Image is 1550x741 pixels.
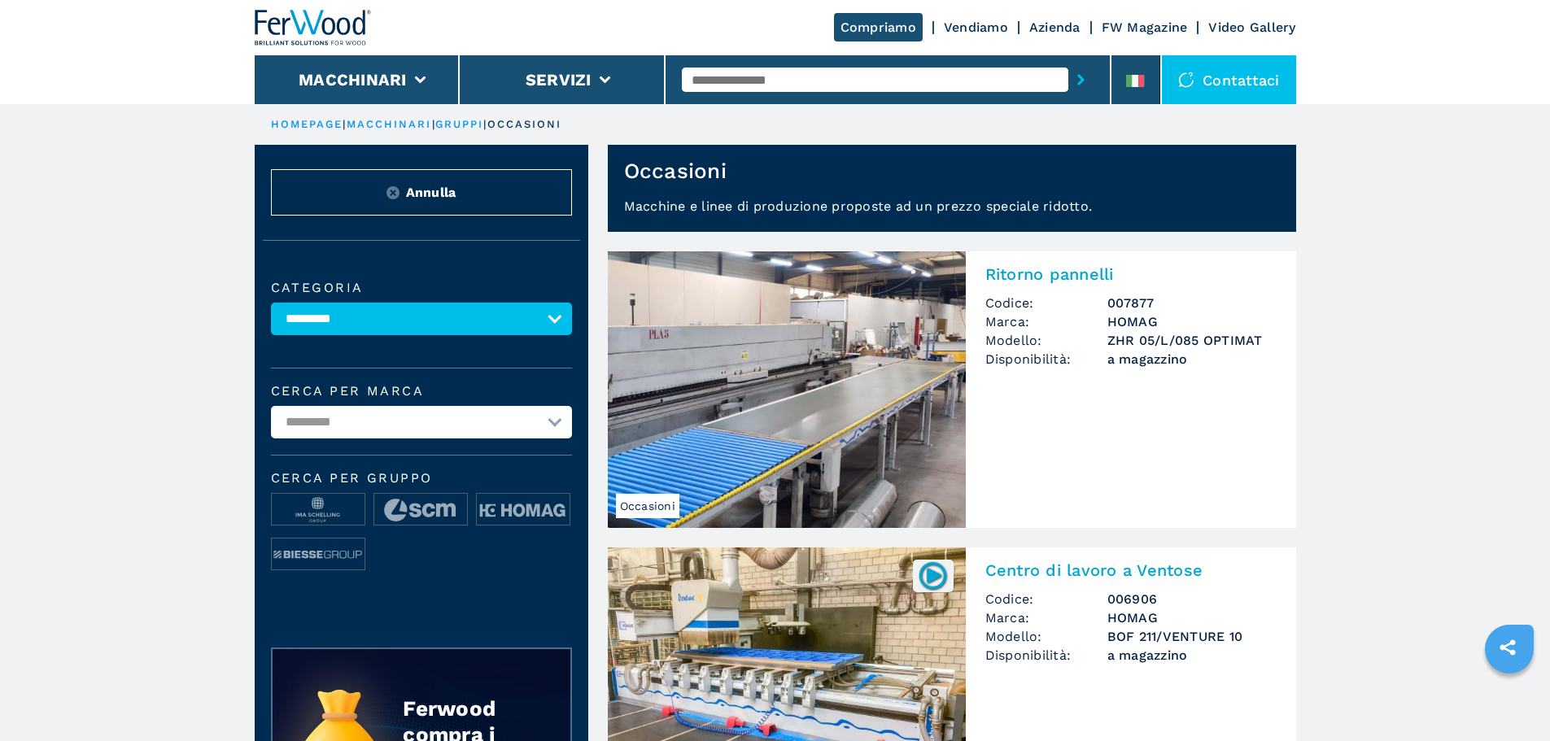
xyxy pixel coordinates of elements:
h2: Centro di lavoro a Ventose [985,560,1277,580]
button: submit-button [1068,61,1094,98]
span: | [483,118,487,130]
a: Vendiamo [944,20,1008,35]
span: Marca: [985,608,1107,627]
img: image [374,494,467,526]
img: image [477,494,570,526]
img: Reset [386,186,400,199]
h3: 006906 [1107,590,1277,608]
button: ResetAnnulla [271,169,572,216]
span: Occasioni [616,494,679,518]
img: Ritorno pannelli HOMAG ZHR 05/L/085 OPTIMAT [608,251,966,528]
img: image [272,494,365,526]
span: Cerca per Gruppo [271,472,572,485]
span: | [343,118,346,130]
a: HOMEPAGE [271,118,343,130]
h1: Occasioni [624,158,727,184]
iframe: Chat [1481,668,1538,729]
h2: Ritorno pannelli [985,264,1277,284]
button: Servizi [526,70,592,89]
img: Contattaci [1178,72,1194,88]
h3: HOMAG [1107,312,1277,331]
span: a magazzino [1107,350,1277,368]
h3: BOF 211/VENTURE 10 [1107,627,1277,646]
a: macchinari [347,118,432,130]
div: Contattaci [1162,55,1296,104]
span: Modello: [985,331,1107,350]
span: Disponibilità: [985,646,1107,665]
span: Codice: [985,590,1107,608]
p: Macchine e linee di produzione proposte ad un prezzo speciale ridotto. [608,197,1296,232]
span: Annulla [406,183,456,202]
h3: ZHR 05/L/085 OPTIMAT [1107,331,1277,350]
a: Compriamo [834,13,923,41]
span: Codice: [985,294,1107,312]
h3: HOMAG [1107,608,1277,627]
img: Ferwood [255,10,372,46]
p: occasioni [487,117,562,132]
a: sharethis [1487,627,1528,668]
span: Disponibilità: [985,350,1107,368]
a: Azienda [1029,20,1081,35]
img: image [272,538,365,571]
a: gruppi [435,118,484,130]
a: FW Magazine [1102,20,1188,35]
span: Modello: [985,627,1107,646]
a: Ritorno pannelli HOMAG ZHR 05/L/085 OPTIMATOccasioniRitorno pannelliCodice:007877Marca:HOMAGModel... [608,251,1296,528]
button: Macchinari [299,70,407,89]
h3: 007877 [1107,294,1277,312]
label: Categoria [271,281,572,294]
label: Cerca per marca [271,385,572,398]
span: | [432,118,435,130]
span: Marca: [985,312,1107,331]
a: Video Gallery [1208,20,1295,35]
img: 006906 [917,560,949,591]
span: a magazzino [1107,646,1277,665]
